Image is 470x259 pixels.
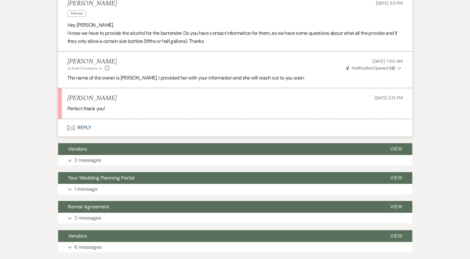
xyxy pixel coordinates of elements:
p: Hey [PERSON_NAME], [67,21,403,29]
span: Your Wedding Planning Portal [68,175,135,181]
button: to: Event Contacts [67,66,103,71]
button: NotificationOpened (4) [345,65,403,71]
h5: [PERSON_NAME] [67,94,117,102]
strong: ( 4 ) [389,65,395,71]
p: 6 messages [74,243,102,251]
p: 1 message [74,185,98,193]
span: Vendors [68,146,87,152]
span: Notification [352,65,372,71]
span: [DATE] 7:50 AM [372,58,403,64]
span: to: Event Contacts [67,66,97,71]
span: View [390,146,402,152]
span: View [390,175,402,181]
span: [DATE] 3:11 PM [376,0,403,6]
p: The name of the owner is [PERSON_NAME]. I provided her with your information and she will reach o... [67,74,403,82]
button: View [380,172,412,184]
p: I know we have to provide the alcohol for the bartender. Do you have contact information for them... [67,29,403,45]
button: Reply [58,119,412,136]
span: View [390,203,402,210]
h5: [PERSON_NAME] [67,58,117,66]
button: 2 messages [58,213,412,223]
span: Rental Agreement [68,203,109,210]
button: View [380,143,412,155]
button: Vendors [58,143,380,155]
span: Vendors [68,233,87,239]
button: View [380,230,412,242]
span: View [390,233,402,239]
button: Your Wedding Planning Portal [58,172,380,184]
button: Vendors [58,230,380,242]
p: 2 messages [74,214,101,222]
button: Rental Agreement [58,201,380,213]
p: 2 messages [74,156,101,164]
button: 6 messages [58,242,412,252]
span: [DATE] 3:13 PM [374,95,403,101]
span: Policies [67,10,86,17]
span: Opened [346,65,395,71]
button: View [380,201,412,213]
button: 1 message [58,184,412,194]
button: 2 messages [58,155,412,166]
p: Perfect thank you! [67,105,403,113]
